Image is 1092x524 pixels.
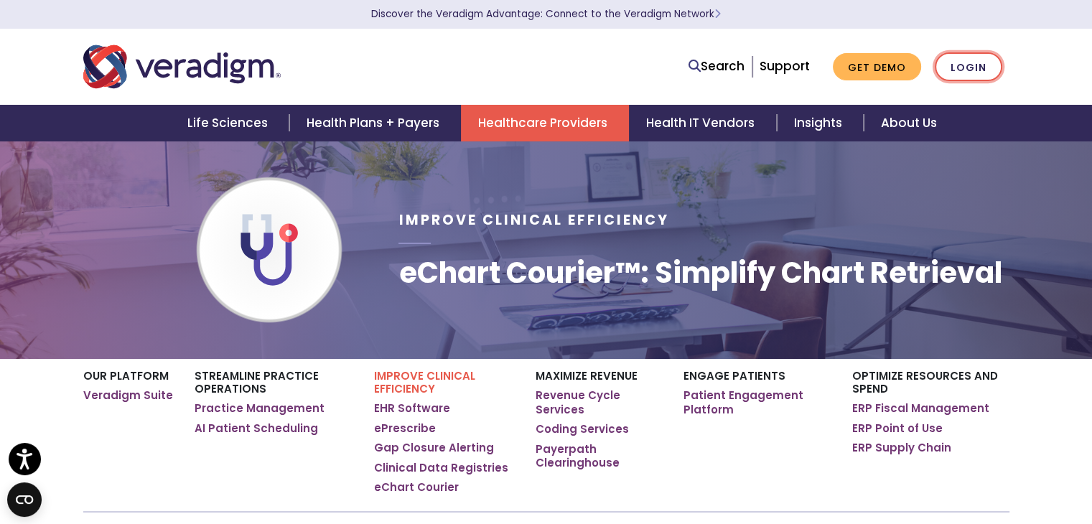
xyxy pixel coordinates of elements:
a: Coding Services [536,422,629,436]
a: AI Patient Scheduling [195,421,318,436]
a: Clinical Data Registries [374,461,508,475]
a: EHR Software [374,401,450,416]
a: Health Plans + Payers [289,105,461,141]
a: Gap Closure Alerting [374,441,494,455]
a: Healthcare Providers [461,105,629,141]
img: Veradigm logo [83,43,281,90]
a: ERP Fiscal Management [852,401,989,416]
iframe: Drift Chat Widget [817,421,1075,507]
a: About Us [864,105,954,141]
a: Search [689,57,745,76]
span: Improve Clinical Efficiency [398,210,668,230]
a: Patient Engagement Platform [683,388,831,416]
a: eChart Courier [374,480,459,495]
a: ePrescribe [374,421,436,436]
a: Payerpath Clearinghouse [536,442,661,470]
button: Open CMP widget [7,482,42,517]
a: Insights [777,105,864,141]
h1: eChart Courier™: Simplify Chart Retrieval [398,256,1002,290]
a: Practice Management [195,401,325,416]
a: Support [760,57,810,75]
a: Veradigm Suite [83,388,173,403]
a: Health IT Vendors [629,105,776,141]
a: Life Sciences [170,105,289,141]
a: Get Demo [833,53,921,81]
a: Revenue Cycle Services [536,388,661,416]
span: Learn More [714,7,721,21]
a: Login [935,52,1002,82]
a: Discover the Veradigm Advantage: Connect to the Veradigm NetworkLearn More [371,7,721,21]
